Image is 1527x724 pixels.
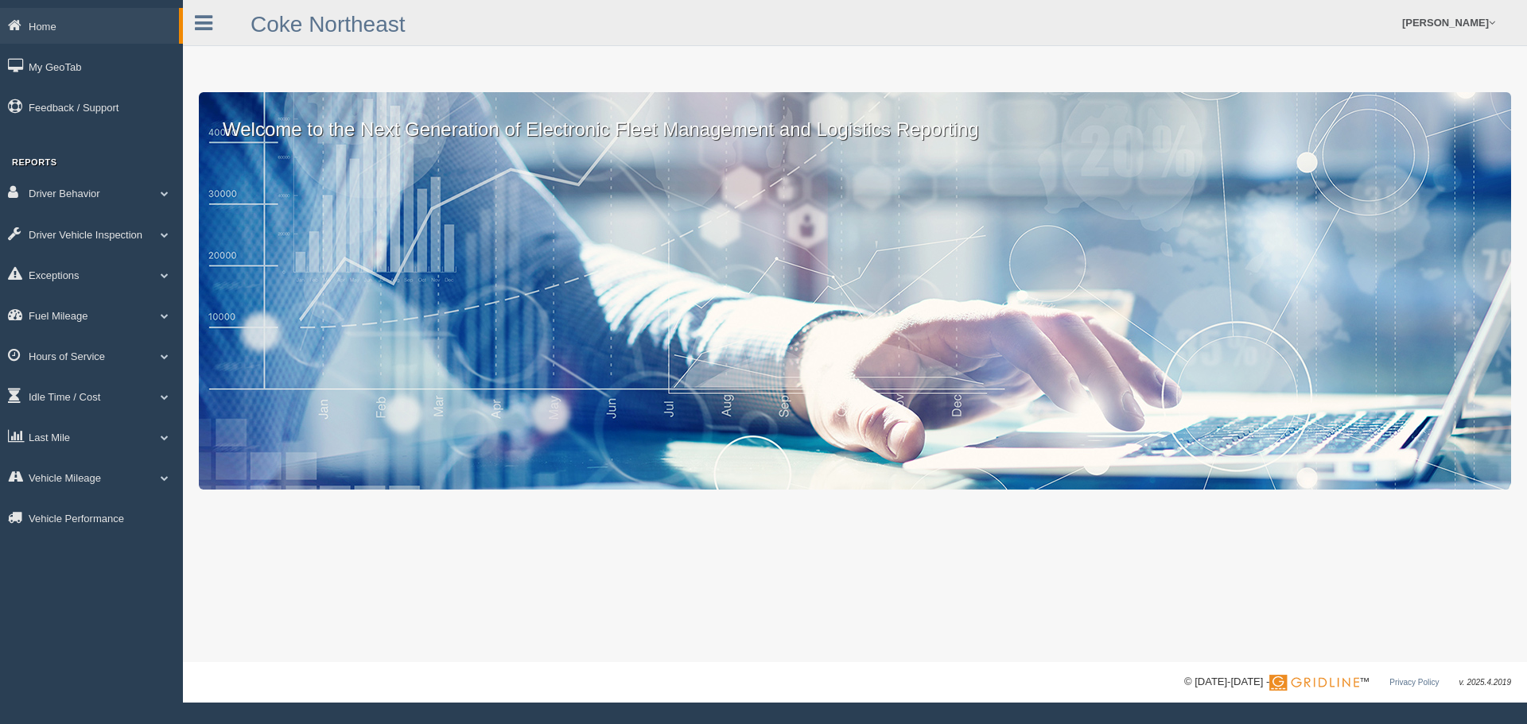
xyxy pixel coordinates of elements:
[1184,674,1511,691] div: © [DATE]-[DATE] - ™
[1389,678,1439,687] a: Privacy Policy
[1269,675,1359,691] img: Gridline
[1459,678,1511,687] span: v. 2025.4.2019
[199,92,1511,143] p: Welcome to the Next Generation of Electronic Fleet Management and Logistics Reporting
[251,12,406,37] a: Coke Northeast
